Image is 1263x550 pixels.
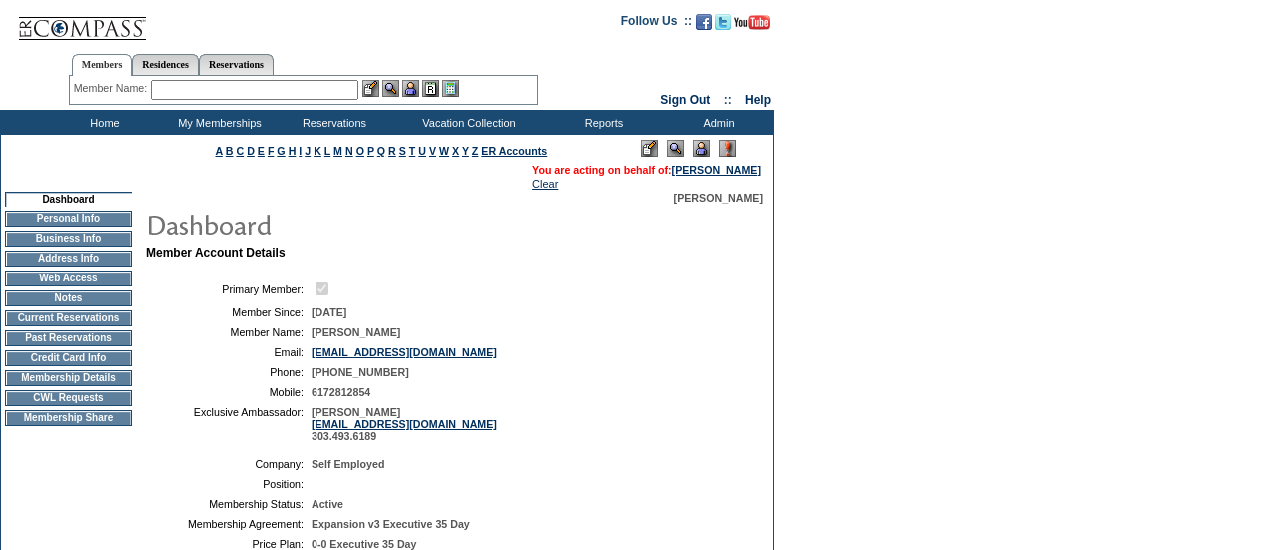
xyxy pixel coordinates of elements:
td: Membership Status: [154,498,304,510]
a: Reservations [199,54,274,75]
td: Mobile: [154,386,304,398]
span: 6172812854 [312,386,370,398]
span: [PERSON_NAME] 303.493.6189 [312,406,497,442]
td: Membership Details [5,370,132,386]
td: Reservations [275,110,389,135]
td: Web Access [5,271,132,286]
a: E [258,145,265,157]
a: Follow us on Twitter [715,20,731,32]
td: CWL Requests [5,390,132,406]
td: Member Since: [154,306,304,318]
td: Personal Info [5,211,132,227]
a: H [289,145,297,157]
td: Email: [154,346,304,358]
a: B [226,145,234,157]
a: X [452,145,459,157]
td: Notes [5,290,132,306]
td: Membership Agreement: [154,518,304,530]
td: Member Name: [154,326,304,338]
a: [EMAIL_ADDRESS][DOMAIN_NAME] [312,418,497,430]
img: Log Concern/Member Elevation [719,140,736,157]
img: Edit Mode [641,140,658,157]
td: Reports [544,110,659,135]
img: View Mode [667,140,684,157]
span: [PERSON_NAME] [312,326,400,338]
td: My Memberships [160,110,275,135]
td: Primary Member: [154,279,304,298]
a: J [305,145,311,157]
a: G [277,145,285,157]
td: Dashboard [5,192,132,207]
a: Q [377,145,385,157]
span: [DATE] [312,306,346,318]
a: S [399,145,406,157]
img: Follow us on Twitter [715,14,731,30]
span: [PERSON_NAME] [674,192,763,204]
div: Member Name: [74,80,151,97]
a: L [324,145,330,157]
td: Exclusive Ambassador: [154,406,304,442]
a: Residences [132,54,199,75]
img: Impersonate [402,80,419,97]
a: T [409,145,416,157]
td: Vacation Collection [389,110,544,135]
a: Y [462,145,469,157]
a: Help [745,93,771,107]
a: Become our fan on Facebook [696,20,712,32]
span: Self Employed [312,458,384,470]
img: Become our fan on Facebook [696,14,712,30]
img: View [382,80,399,97]
td: Current Reservations [5,310,132,326]
a: M [333,145,342,157]
a: C [236,145,244,157]
img: Reservations [422,80,439,97]
td: Membership Share [5,410,132,426]
a: [EMAIL_ADDRESS][DOMAIN_NAME] [312,346,497,358]
td: Phone: [154,366,304,378]
a: O [356,145,364,157]
td: Address Info [5,251,132,267]
a: W [439,145,449,157]
td: Credit Card Info [5,350,132,366]
span: You are acting on behalf of: [532,164,761,176]
a: Z [472,145,479,157]
a: Members [72,54,133,76]
a: N [345,145,353,157]
td: Home [45,110,160,135]
a: U [418,145,426,157]
span: 0-0 Executive 35 Day [312,538,416,550]
a: D [247,145,255,157]
img: Subscribe to our YouTube Channel [734,15,770,30]
span: Active [312,498,343,510]
a: Sign Out [660,93,710,107]
a: ER Accounts [481,145,547,157]
a: Subscribe to our YouTube Channel [734,20,770,32]
a: I [299,145,302,157]
td: Past Reservations [5,330,132,346]
span: Expansion v3 Executive 35 Day [312,518,470,530]
a: V [429,145,436,157]
a: A [216,145,223,157]
img: b_edit.gif [362,80,379,97]
td: Company: [154,458,304,470]
b: Member Account Details [146,246,286,260]
td: Price Plan: [154,538,304,550]
td: Admin [659,110,774,135]
img: b_calculator.gif [442,80,459,97]
td: Business Info [5,231,132,247]
span: [PHONE_NUMBER] [312,366,409,378]
a: R [388,145,396,157]
td: Follow Us :: [621,12,692,36]
a: F [268,145,275,157]
a: [PERSON_NAME] [672,164,761,176]
a: P [367,145,374,157]
img: Impersonate [693,140,710,157]
a: Clear [532,178,558,190]
span: :: [724,93,732,107]
img: pgTtlDashboard.gif [145,204,544,244]
td: Position: [154,478,304,490]
a: K [314,145,321,157]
